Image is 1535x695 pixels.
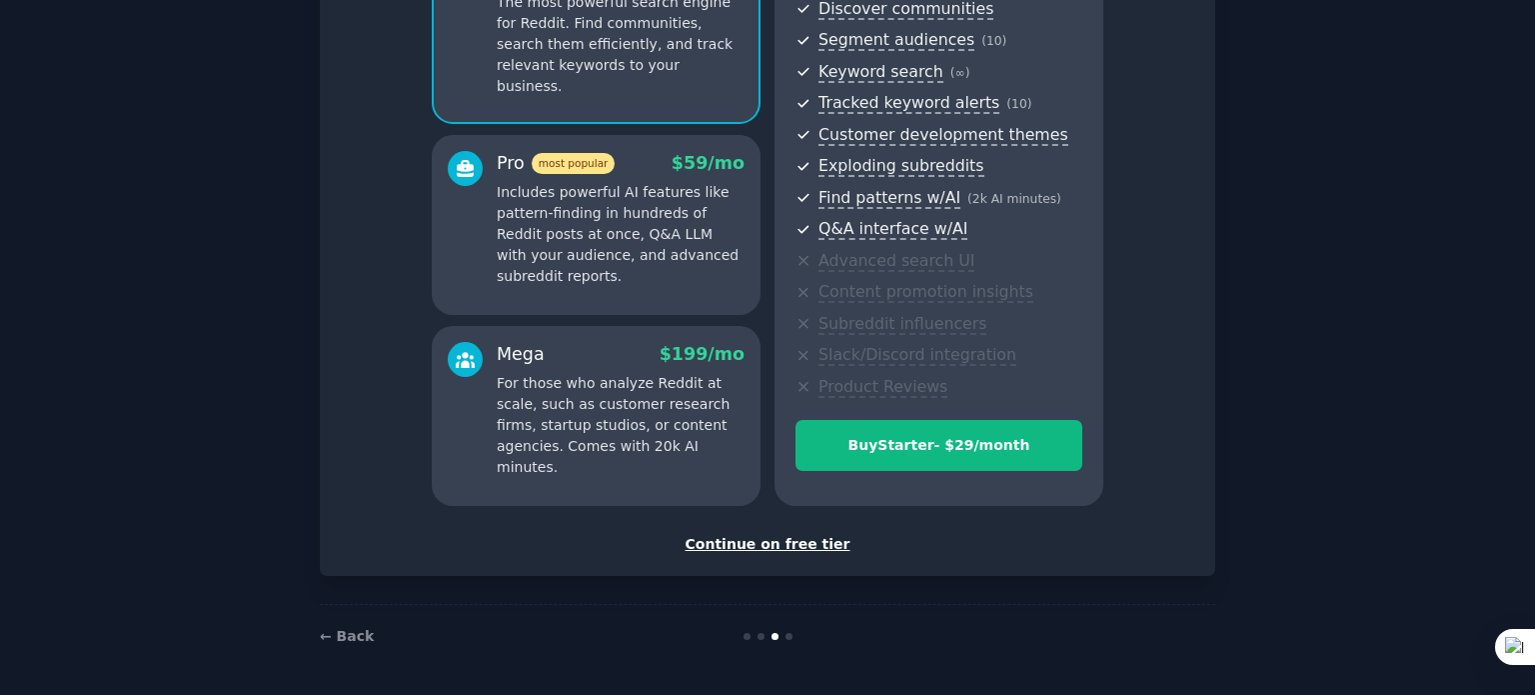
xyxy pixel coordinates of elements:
p: For those who analyze Reddit at scale, such as customer research firms, startup studios, or conte... [497,373,745,478]
span: $ 199 /mo [660,344,745,364]
span: ( ∞ ) [950,66,970,80]
span: most popular [532,153,616,174]
div: Pro [497,151,615,176]
span: Subreddit influencers [818,314,986,335]
span: Customer development themes [818,125,1068,146]
span: Segment audiences [818,30,974,51]
span: Content promotion insights [818,282,1033,303]
span: Q&A interface w/AI [818,219,967,240]
span: ( 2k AI minutes ) [967,192,1061,206]
div: Continue on free tier [341,534,1194,555]
span: Exploding subreddits [818,156,983,177]
span: Find patterns w/AI [818,188,960,209]
span: Slack/Discord integration [818,345,1016,366]
span: Keyword search [818,62,943,83]
div: Mega [497,342,545,367]
span: ( 10 ) [981,34,1006,48]
span: ( 10 ) [1006,97,1031,111]
span: $ 59 /mo [672,153,745,173]
button: BuyStarter- $29/month [795,420,1082,471]
p: Includes powerful AI features like pattern-finding in hundreds of Reddit posts at once, Q&A LLM w... [497,182,745,287]
a: ← Back [320,628,374,644]
span: Product Reviews [818,377,947,398]
span: Tracked keyword alerts [818,93,999,114]
div: Buy Starter - $ 29 /month [796,435,1081,456]
span: Advanced search UI [818,251,974,272]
